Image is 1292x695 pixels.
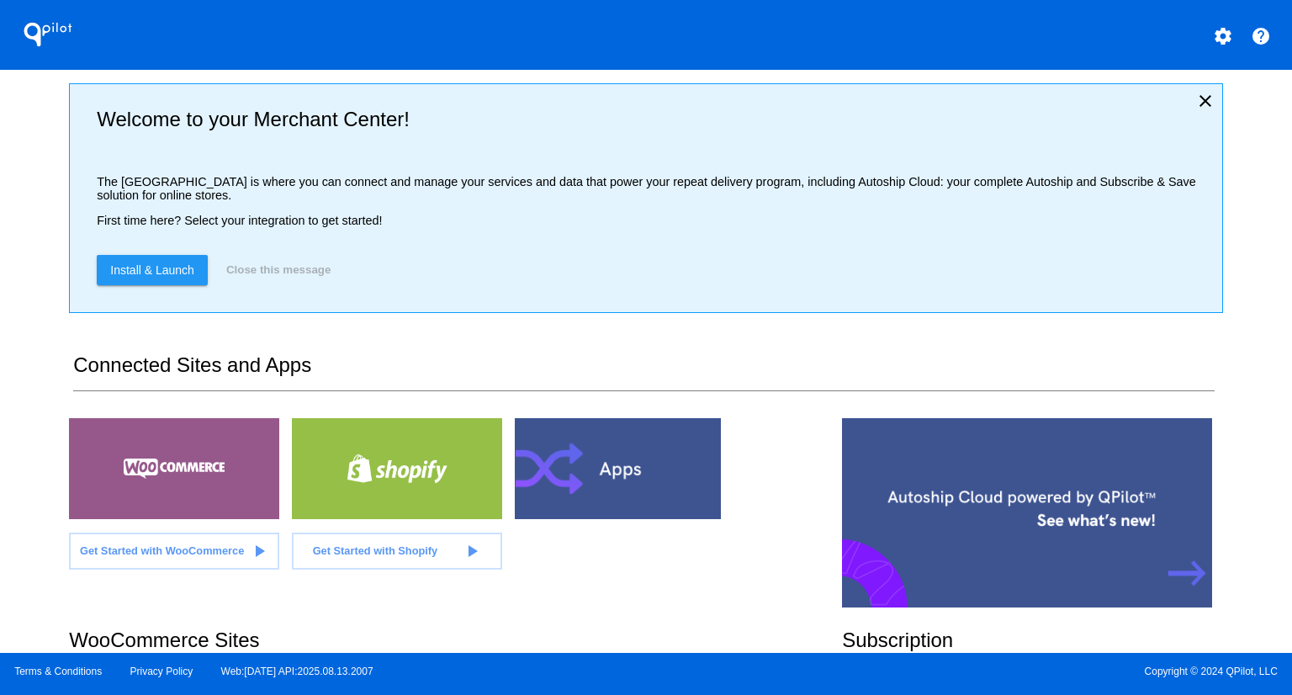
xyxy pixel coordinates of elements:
[462,541,482,561] mat-icon: play_arrow
[1213,26,1233,46] mat-icon: settings
[97,175,1208,202] p: The [GEOGRAPHIC_DATA] is where you can connect and manage your services and data that power your ...
[69,533,279,570] a: Get Started with WooCommerce
[1251,26,1271,46] mat-icon: help
[842,629,1223,652] h2: Subscription
[660,666,1278,677] span: Copyright © 2024 QPilot, LLC
[110,263,194,277] span: Install & Launch
[14,18,82,51] h1: QPilot
[14,666,102,677] a: Terms & Conditions
[292,533,502,570] a: Get Started with Shopify
[249,541,269,561] mat-icon: play_arrow
[80,544,244,557] span: Get Started with WooCommerce
[221,666,373,677] a: Web:[DATE] API:2025.08.13.2007
[97,108,1208,131] h2: Welcome to your Merchant Center!
[73,353,1214,391] h2: Connected Sites and Apps
[97,255,208,285] a: Install & Launch
[221,255,336,285] button: Close this message
[97,214,1208,227] p: First time here? Select your integration to get started!
[1195,91,1215,111] mat-icon: close
[69,629,842,652] h2: WooCommerce Sites
[130,666,193,677] a: Privacy Policy
[313,544,438,557] span: Get Started with Shopify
